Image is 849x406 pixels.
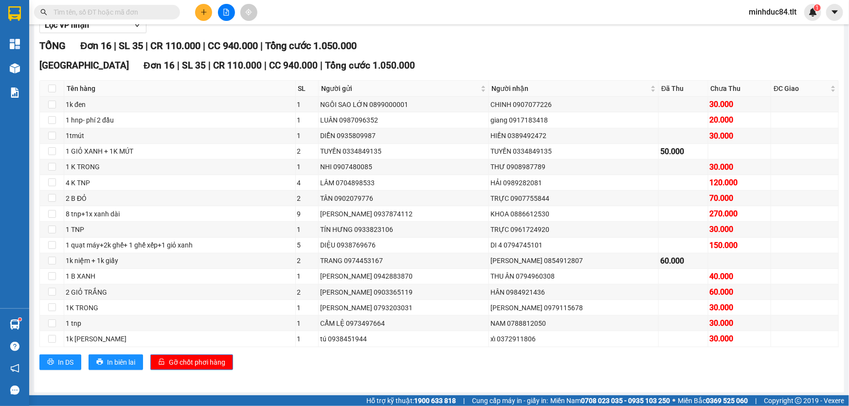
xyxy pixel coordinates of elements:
[320,255,487,266] div: TRANG 0974453167
[581,397,670,405] strong: 0708 023 035 - 0935 103 250
[96,358,103,366] span: printer
[265,40,357,52] span: Tổng cước 1.050.000
[490,161,657,172] div: THƯ 0908987789
[660,255,706,267] div: 60.000
[320,302,487,313] div: [PERSON_NAME] 0793203031
[490,177,657,188] div: HẢI 0989282081
[741,6,804,18] span: minhduc84.tlt
[490,318,657,329] div: NAM 0788812050
[710,98,770,110] div: 30.000
[325,60,415,71] span: Tổng cước 1.050.000
[213,60,262,71] span: CR 110.000
[297,209,317,219] div: 9
[223,9,230,16] span: file-add
[710,301,770,314] div: 30.000
[8,6,21,21] img: logo-vxr
[490,240,657,250] div: DI 4 0794745101
[150,354,233,370] button: unlockGỡ chốt phơi hàng
[296,81,319,97] th: SL
[809,8,817,17] img: icon-new-feature
[218,4,235,21] button: file-add
[414,397,456,405] strong: 1900 633 818
[297,240,317,250] div: 5
[107,357,135,368] span: In biên lai
[297,130,317,141] div: 1
[208,40,258,52] span: CC 940.000
[320,224,487,235] div: TÍN HƯNG 0933823106
[182,60,206,71] span: SL 35
[10,386,19,395] span: message
[5,70,238,95] div: [GEOGRAPHIC_DATA]
[66,240,294,250] div: 1 quạt máy+2k ghế+ 1 ghế xếp+1 giỏ xanh
[177,60,180,71] span: |
[144,60,175,71] span: Đơn 16
[490,334,657,344] div: xỉ 0372911806
[47,358,54,366] span: printer
[710,114,770,126] div: 20.000
[320,99,487,110] div: NGÔI SAO LỚN 0899000001
[320,271,487,282] div: [PERSON_NAME] 0942883870
[56,46,188,63] text: SGTLT1208250044
[10,39,20,49] img: dashboard-icon
[490,99,657,110] div: CHINH 0907077226
[706,397,748,405] strong: 0369 525 060
[490,115,657,125] div: giang 0917183418
[297,115,317,125] div: 1
[321,83,479,94] span: Người gửi
[208,60,211,71] span: |
[490,193,657,204] div: TRỰC 0907755844
[320,193,487,204] div: TÂN 0902079776
[755,395,757,406] span: |
[710,130,770,142] div: 30.000
[39,60,129,71] span: [GEOGRAPHIC_DATA]
[297,177,317,188] div: 4
[39,354,81,370] button: printerIn DS
[297,302,317,313] div: 1
[195,4,212,21] button: plus
[320,115,487,125] div: LUÂN 0987096352
[659,81,708,97] th: Đã Thu
[66,115,294,125] div: 1 hnp- phí 2 đầu
[490,224,657,235] div: TRỰC 0961724920
[320,287,487,298] div: [PERSON_NAME] 0903365119
[463,395,465,406] span: |
[710,270,770,282] div: 40.000
[320,177,487,188] div: LÂM 0704898533
[297,99,317,110] div: 1
[710,333,770,345] div: 30.000
[66,146,294,157] div: 1 GIỎ XANH + 1K MÚT
[66,99,294,110] div: 1k đen
[320,60,323,71] span: |
[10,63,20,73] img: warehouse-icon
[80,40,111,52] span: Đơn 16
[320,161,487,172] div: NHI 0907480085
[58,357,73,368] span: In DS
[39,18,146,33] button: Lọc VP nhận
[297,224,317,235] div: 1
[119,40,143,52] span: SL 35
[66,287,294,298] div: 2 GIỎ TRẮNG
[18,318,21,321] sup: 1
[114,40,116,52] span: |
[831,8,839,17] span: caret-down
[814,4,821,11] sup: 1
[710,208,770,220] div: 270.000
[672,399,675,403] span: ⚪️
[245,9,252,16] span: aim
[297,271,317,282] div: 1
[66,224,294,235] div: 1 TNP
[678,395,748,406] span: Miền Bắc
[297,318,317,329] div: 1
[66,255,294,266] div: 1k niệm + 1k giấy
[490,146,657,157] div: TUYỀN 0334849135
[260,40,263,52] span: |
[297,255,317,266] div: 2
[366,395,456,406] span: Hỗ trợ kỹ thuật:
[269,60,318,71] span: CC 940.000
[660,145,706,158] div: 50.000
[320,240,487,250] div: DIỆU 0938769676
[710,192,770,204] div: 70.000
[145,40,148,52] span: |
[490,287,657,298] div: HÂN 0984921436
[708,81,772,97] th: Chưa Thu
